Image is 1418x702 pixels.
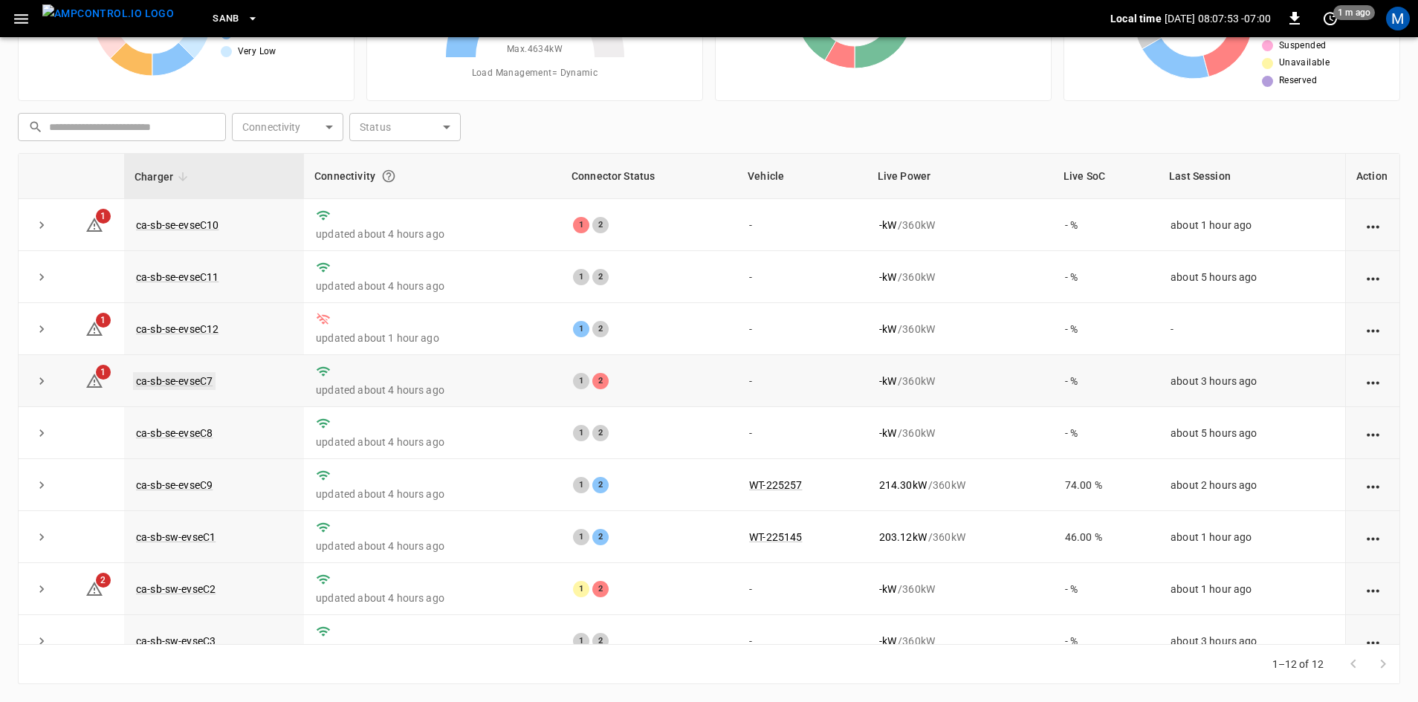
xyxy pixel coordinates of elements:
div: 1 [573,425,589,441]
th: Live SoC [1053,154,1159,199]
a: ca-sb-se-evseC7 [133,372,216,390]
div: 1 [573,477,589,493]
td: about 3 hours ago [1159,355,1345,407]
td: about 2 hours ago [1159,459,1345,511]
th: Live Power [867,154,1053,199]
div: 2 [592,529,609,545]
td: - % [1053,199,1159,251]
div: / 360 kW [879,582,1041,597]
div: profile-icon [1386,7,1410,30]
div: 1 [573,269,589,285]
p: 1–12 of 12 [1272,657,1324,672]
p: updated about 4 hours ago [316,227,549,241]
p: updated about 4 hours ago [316,487,549,501]
div: 1 [573,373,589,389]
p: - kW [879,374,896,389]
td: - % [1053,251,1159,303]
div: action cell options [1364,582,1382,597]
img: ampcontrol.io logo [42,4,174,23]
p: [DATE] 08:07:53 -07:00 [1165,11,1271,26]
td: about 3 hours ago [1159,615,1345,667]
div: action cell options [1364,374,1382,389]
div: action cell options [1364,218,1382,233]
div: action cell options [1364,426,1382,441]
p: Local time [1110,11,1162,26]
a: ca-sb-se-evseC9 [136,479,213,491]
a: ca-sb-se-evseC12 [136,323,218,335]
button: expand row [30,370,53,392]
div: action cell options [1364,478,1382,493]
div: 1 [573,321,589,337]
div: / 360 kW [879,322,1041,337]
a: ca-sb-sw-evseC2 [136,583,216,595]
td: - % [1053,355,1159,407]
div: 2 [592,373,609,389]
p: - kW [879,322,896,337]
td: 74.00 % [1053,459,1159,511]
div: 2 [592,217,609,233]
td: - % [1053,615,1159,667]
th: Last Session [1159,154,1345,199]
div: 2 [592,321,609,337]
td: about 1 hour ago [1159,199,1345,251]
div: 2 [592,425,609,441]
a: ca-sb-se-evseC8 [136,427,213,439]
td: - [737,407,867,459]
a: ca-sb-sw-evseC1 [136,531,216,543]
a: 2 [85,582,103,594]
th: Action [1345,154,1399,199]
a: 1 [85,322,103,334]
td: - [1159,303,1345,355]
a: 1 [85,374,103,386]
div: 1 [573,217,589,233]
button: expand row [30,526,53,548]
a: WT-225145 [749,531,802,543]
td: - [737,615,867,667]
td: - [737,251,867,303]
p: - kW [879,270,896,285]
span: 1 [96,313,111,328]
p: updated about 4 hours ago [316,591,549,605]
button: expand row [30,474,53,496]
p: - kW [879,582,896,597]
span: Unavailable [1279,56,1330,71]
span: SanB [213,10,239,27]
td: - [737,303,867,355]
div: / 360 kW [879,530,1041,545]
p: updated about 4 hours ago [316,279,549,293]
span: 1 [96,365,111,380]
button: expand row [30,318,53,340]
p: updated about 4 hours ago [316,539,549,553]
div: action cell options [1364,322,1382,337]
button: Connection between the charger and our software. [375,163,402,189]
span: 1 m ago [1333,5,1375,20]
div: Connectivity [314,163,551,189]
a: ca-sb-sw-evseC3 [136,635,216,647]
div: 1 [573,633,589,649]
div: / 360 kW [879,270,1041,285]
th: Vehicle [737,154,867,199]
p: 214.30 kW [879,478,927,493]
button: expand row [30,578,53,600]
td: - % [1053,407,1159,459]
p: 203.12 kW [879,530,927,545]
span: Suspended [1279,39,1327,53]
a: ca-sb-se-evseC10 [136,219,218,231]
a: ca-sb-se-evseC11 [136,271,218,283]
p: updated about 1 hour ago [316,331,549,345]
td: 46.00 % [1053,511,1159,563]
div: / 360 kW [879,478,1041,493]
button: expand row [30,266,53,288]
p: - kW [879,218,896,233]
span: Very Low [238,45,276,59]
div: action cell options [1364,634,1382,649]
td: about 5 hours ago [1159,251,1345,303]
button: expand row [30,422,53,444]
div: 1 [573,581,589,597]
div: 2 [592,633,609,649]
div: action cell options [1364,530,1382,545]
div: / 360 kW [879,218,1041,233]
p: - kW [879,634,896,649]
div: action cell options [1364,270,1382,285]
td: about 1 hour ago [1159,563,1345,615]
